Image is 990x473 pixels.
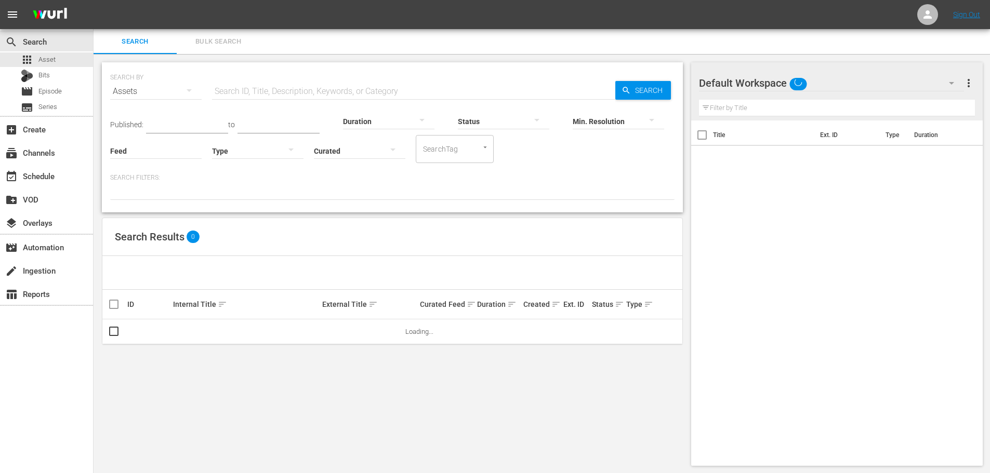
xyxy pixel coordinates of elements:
[38,55,56,65] span: Asset
[38,70,50,80] span: Bits
[5,241,18,254] span: Automation
[218,300,227,309] span: sort
[21,101,33,114] span: Series
[25,3,75,27] img: ans4CAIJ8jUAAAAAAAAAAAAAAAAAAAAAAAAgQb4GAAAAAAAAAAAAAAAAAAAAAAAAJMjXAAAAAAAAAAAAAAAAAAAAAAAAgAT5G...
[814,120,880,150] th: Ext. ID
[322,298,417,310] div: External Title
[21,85,33,98] span: Episode
[100,36,170,48] span: Search
[38,86,62,97] span: Episode
[563,300,589,308] div: Ext. ID
[699,69,964,98] div: Default Workspace
[962,77,975,89] span: more_vert
[448,298,474,310] div: Feed
[5,217,18,229] span: Overlays
[127,300,170,308] div: ID
[477,298,520,310] div: Duration
[5,288,18,301] span: Reports
[480,142,490,152] button: Open
[110,120,143,129] span: Published:
[5,265,18,277] span: Ingestion
[115,231,184,243] span: Search Results
[5,124,18,136] span: Create
[183,36,254,48] span: Bulk Search
[405,328,433,335] span: Loading...
[5,170,18,183] span: Schedule
[879,120,908,150] th: Type
[110,77,202,106] div: Assets
[21,53,33,66] span: Asset
[5,147,18,159] span: Channels
[420,300,445,308] div: Curated
[38,102,57,112] span: Series
[551,300,561,309] span: sort
[962,71,975,96] button: more_vert
[615,81,671,100] button: Search
[631,81,671,100] span: Search
[5,36,18,48] span: Search
[644,300,653,309] span: sort
[6,8,19,21] span: menu
[713,120,814,150] th: Title
[21,70,33,82] div: Bits
[523,298,560,310] div: Created
[626,298,646,310] div: Type
[467,300,476,309] span: sort
[5,194,18,206] span: VOD
[507,300,517,309] span: sort
[908,120,970,150] th: Duration
[110,173,675,182] p: Search Filters:
[187,231,200,243] span: 0
[953,10,980,19] a: Sign Out
[228,120,235,129] span: to
[173,298,319,310] div: Internal Title
[615,300,624,309] span: sort
[592,298,623,310] div: Status
[368,300,378,309] span: sort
